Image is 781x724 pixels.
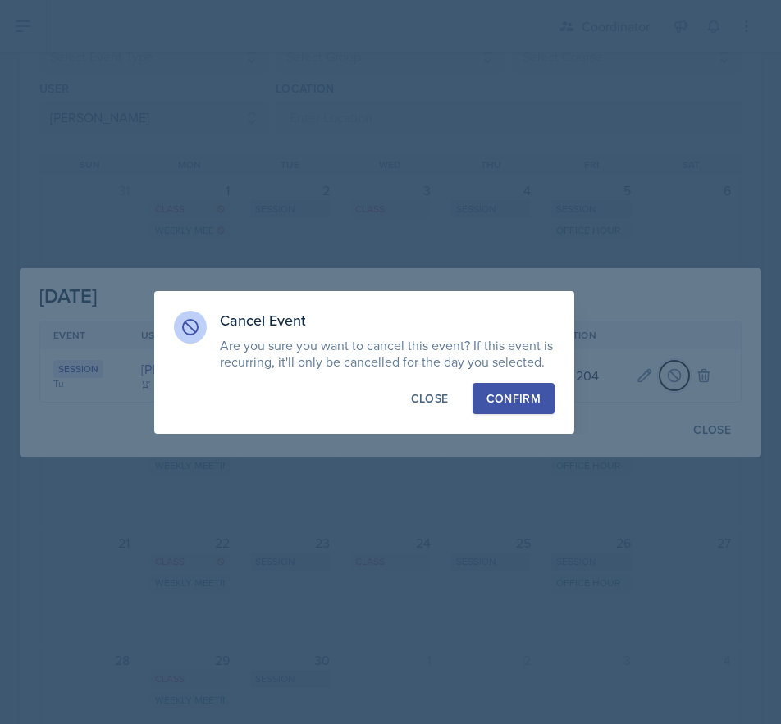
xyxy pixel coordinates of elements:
h3: Cancel Event [220,311,555,330]
div: Close [411,390,449,407]
button: Close [397,383,463,414]
button: Confirm [473,383,555,414]
p: Are you sure you want to cancel this event? If this event is recurring, it'll only be cancelled f... [220,337,555,370]
div: Confirm [486,390,541,407]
